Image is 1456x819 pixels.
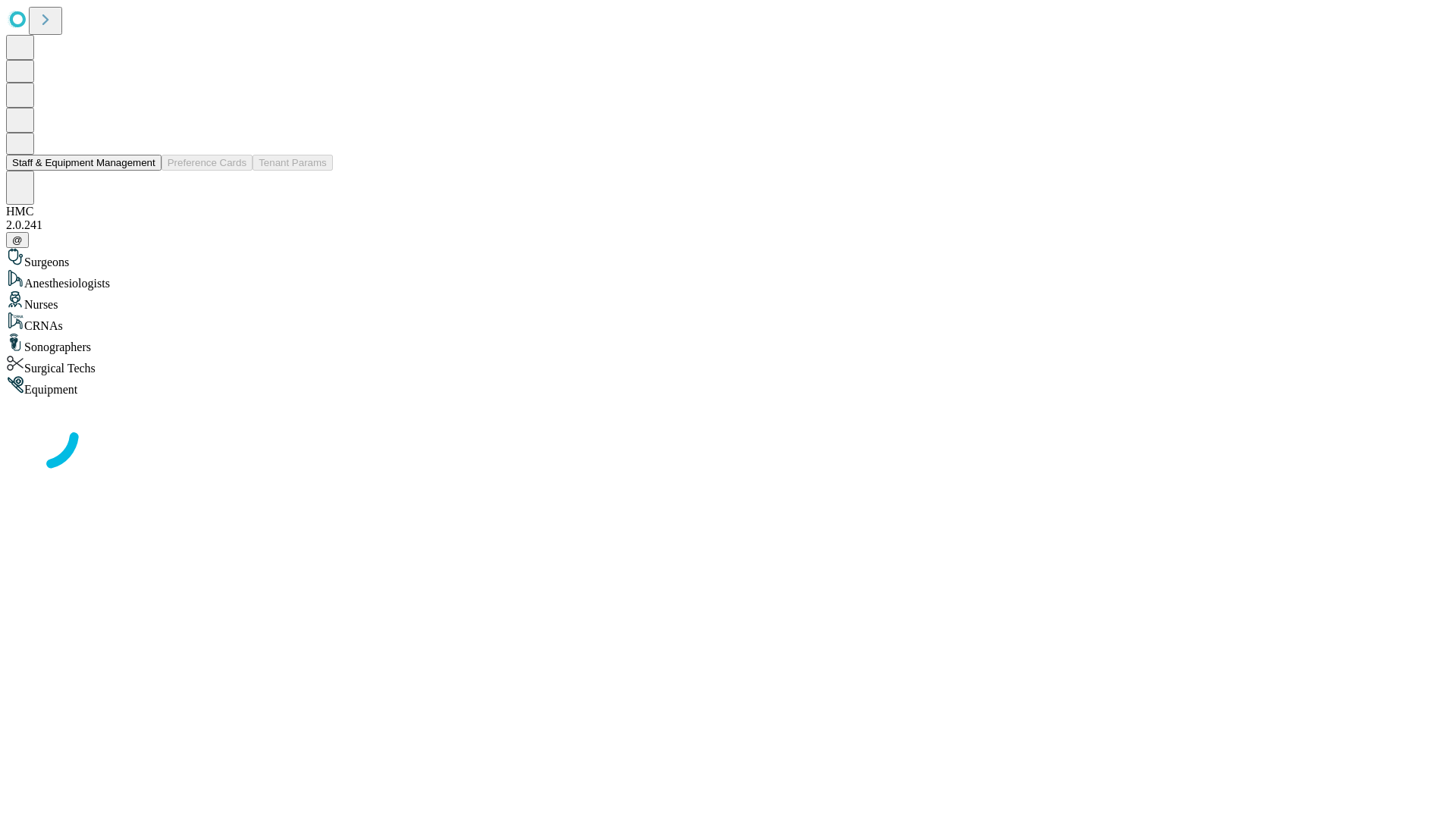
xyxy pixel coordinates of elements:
[6,290,1450,312] div: Nurses
[6,155,162,171] button: Staff & Equipment Management
[6,375,1450,397] div: Equipment
[6,333,1450,354] div: Sonographers
[6,232,29,248] button: @
[162,155,253,171] button: Preference Cards
[6,205,1450,218] div: HMC
[12,234,23,246] span: @
[6,312,1450,333] div: CRNAs
[6,269,1450,290] div: Anesthesiologists
[6,218,1450,232] div: 2.0.241
[253,155,333,171] button: Tenant Params
[6,354,1450,375] div: Surgical Techs
[6,248,1450,269] div: Surgeons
